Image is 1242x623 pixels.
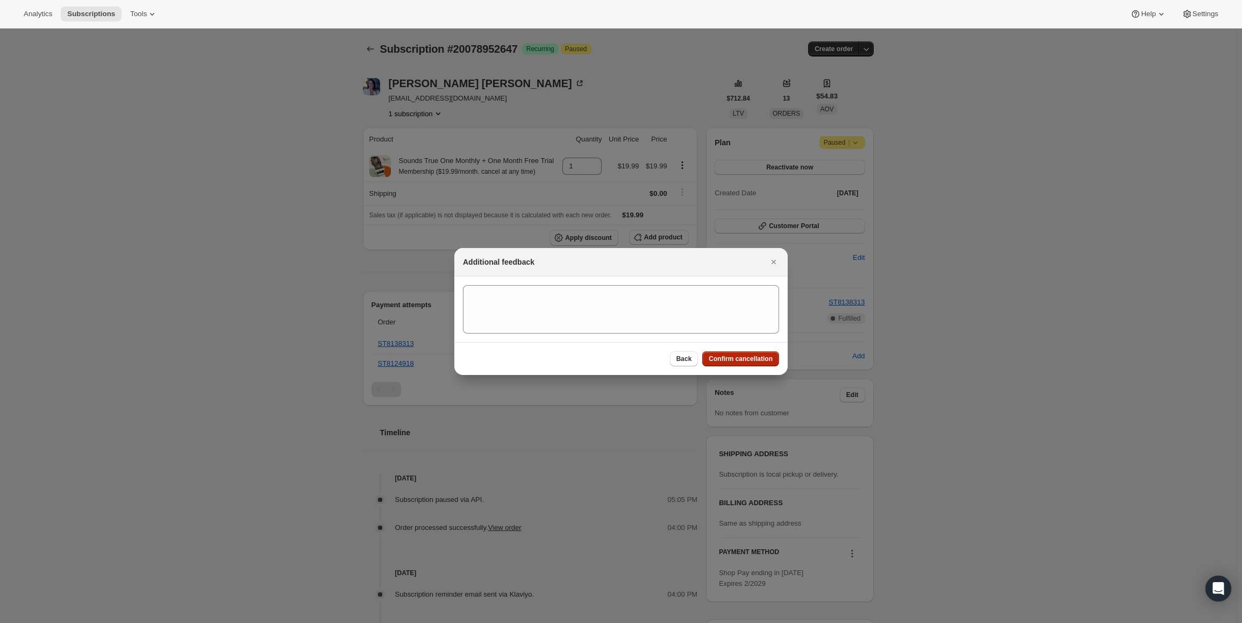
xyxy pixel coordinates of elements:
[1193,10,1218,18] span: Settings
[67,10,115,18] span: Subscriptions
[1141,10,1155,18] span: Help
[61,6,122,22] button: Subscriptions
[702,351,779,366] button: Confirm cancellation
[17,6,59,22] button: Analytics
[1124,6,1173,22] button: Help
[24,10,52,18] span: Analytics
[676,355,692,363] span: Back
[463,257,534,267] h2: Additional feedback
[766,254,781,270] button: Close
[1205,576,1231,601] div: Open Intercom Messenger
[124,6,164,22] button: Tools
[709,355,773,363] span: Confirm cancellation
[1175,6,1225,22] button: Settings
[670,351,698,366] button: Back
[130,10,147,18] span: Tools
